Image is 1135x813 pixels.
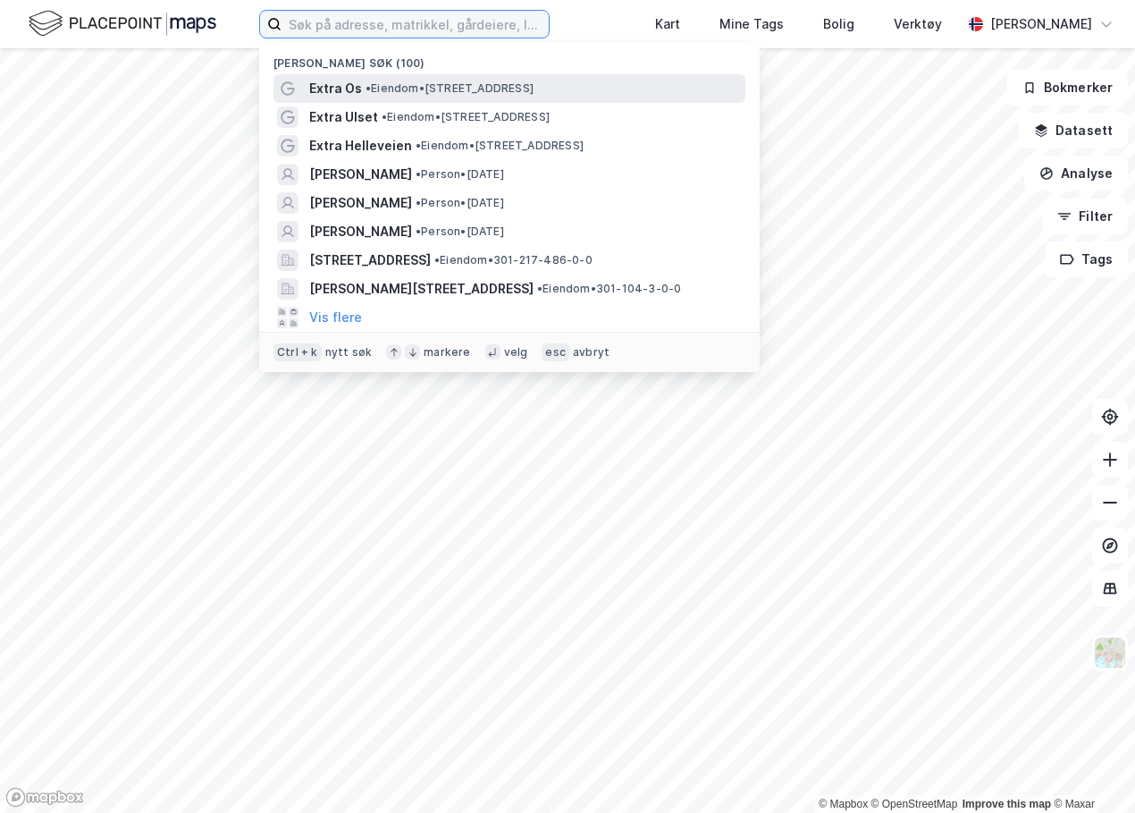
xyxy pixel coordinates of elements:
[416,224,504,239] span: Person • [DATE]
[416,196,504,210] span: Person • [DATE]
[309,307,362,328] button: Vis flere
[366,81,371,95] span: •
[309,221,412,242] span: [PERSON_NAME]
[542,343,569,361] div: esc
[366,81,534,96] span: Eiendom • [STREET_ADDRESS]
[823,13,854,35] div: Bolig
[416,139,584,153] span: Eiendom • [STREET_ADDRESS]
[537,282,542,295] span: •
[719,13,784,35] div: Mine Tags
[309,135,412,157] span: Extra Helleveien
[894,13,942,35] div: Verktøy
[416,196,421,209] span: •
[416,167,421,181] span: •
[259,42,760,74] div: [PERSON_NAME] søk (100)
[282,11,549,38] input: Søk på adresse, matrikkel, gårdeiere, leietakere eller personer
[1007,70,1128,106] button: Bokmerker
[309,106,378,128] span: Extra Ulset
[1046,727,1135,813] iframe: Chat Widget
[309,192,412,214] span: [PERSON_NAME]
[1093,636,1127,670] img: Z
[382,110,387,123] span: •
[1024,156,1128,191] button: Analyse
[573,345,610,360] div: avbryt
[1042,199,1128,234] button: Filter
[871,798,958,810] a: OpenStreetMap
[416,139,421,152] span: •
[434,253,593,267] span: Eiendom • 301-217-486-0-0
[382,110,550,124] span: Eiendom • [STREET_ADDRESS]
[416,224,421,238] span: •
[29,8,216,39] img: logo.f888ab2527a4732fd821a326f86c7f29.svg
[5,787,84,808] a: Mapbox homepage
[537,282,681,296] span: Eiendom • 301-104-3-0-0
[416,167,504,182] span: Person • [DATE]
[309,250,431,271] span: [STREET_ADDRESS]
[819,798,868,810] a: Mapbox
[424,345,470,360] div: markere
[655,13,680,35] div: Kart
[504,345,528,360] div: velg
[309,164,412,185] span: [PERSON_NAME]
[1046,727,1135,813] div: Kontrollprogram for chat
[990,13,1092,35] div: [PERSON_NAME]
[434,253,440,267] span: •
[1045,241,1128,277] button: Tags
[963,798,1051,810] a: Improve this map
[309,278,534,300] span: [PERSON_NAME][STREET_ADDRESS]
[309,78,362,99] span: Extra Os
[1019,113,1128,148] button: Datasett
[273,343,322,361] div: Ctrl + k
[325,345,373,360] div: nytt søk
